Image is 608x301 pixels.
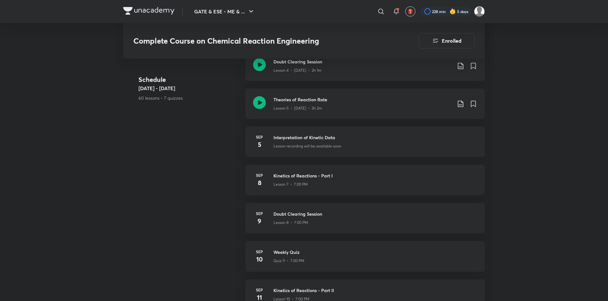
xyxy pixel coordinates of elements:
[405,6,415,17] button: avatar
[253,172,266,178] h6: Sep
[273,249,477,255] h3: Weekly Quiz
[123,7,174,16] a: Company Logo
[273,68,322,73] p: Lesson 4 • [DATE] • 2h 1m
[273,220,308,226] p: Lesson 8 • 7:00 PM
[245,165,485,203] a: Sep8Kinetics of Reactions - Part ILesson 7 • 7:00 PM
[253,254,266,264] h4: 10
[245,51,485,89] a: Doubt Clearing SessionLesson 4 • [DATE] • 2h 1m
[407,9,413,14] img: avatar
[245,203,485,241] a: Sep9Doubt Clearing SessionLesson 8 • 7:00 PM
[245,126,485,165] a: Sep5Interpretation of Kinetic DataLesson recording will be available soon
[253,178,266,188] h4: 8
[138,84,240,92] h5: [DATE] - [DATE]
[273,182,308,187] p: Lesson 7 • 7:00 PM
[273,105,322,111] p: Lesson 5 • [DATE] • 2h 2m
[273,258,304,264] p: Quiz 9 • 7:00 PM
[253,134,266,140] h6: Sep
[253,216,266,226] h4: 9
[273,143,341,149] p: Lesson recording will be available soon
[123,7,174,15] img: Company Logo
[419,33,475,48] button: Enrolled
[190,5,259,18] button: GATE & ESE - ME & ...
[273,172,477,179] h3: Kinetics of Reactions - Part I
[253,211,266,216] h6: Sep
[273,287,477,294] h3: Kinetics of Reactions - Part II
[253,140,266,149] h4: 5
[253,287,266,293] h6: Sep
[449,8,456,15] img: streak
[273,58,452,65] h3: Doubt Clearing Session
[245,89,485,126] a: Theories of Reaction RateLesson 5 • [DATE] • 2h 2m
[273,211,477,217] h3: Doubt Clearing Session
[245,241,485,279] a: Sep10Weekly QuizQuiz 9 • 7:00 PM
[273,96,452,103] h3: Theories of Reaction Rate
[138,75,240,84] h4: Schedule
[273,134,477,141] h3: Interpretation of Kinetic Data
[253,249,266,254] h6: Sep
[138,95,240,101] p: 60 lessons • 7 quizzes
[133,36,383,46] h3: Complete Course on Chemical Reaction Engineering
[474,6,485,17] img: Prakhar Mishra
